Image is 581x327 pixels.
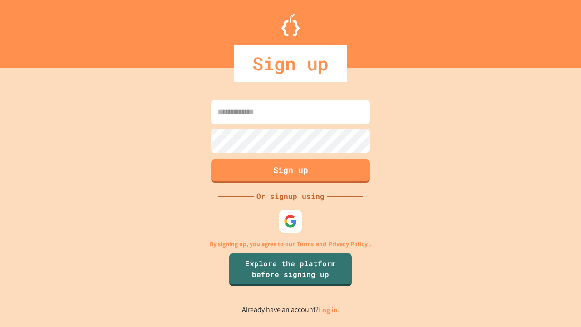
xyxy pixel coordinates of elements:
[210,239,372,249] p: By signing up, you agree to our and .
[254,191,327,202] div: Or signup using
[281,14,300,36] img: Logo.svg
[242,304,340,316] p: Already have an account?
[234,45,347,82] div: Sign up
[329,239,368,249] a: Privacy Policy
[284,214,297,228] img: google-icon.svg
[319,305,340,315] a: Log in.
[229,253,352,286] a: Explore the platform before signing up
[297,239,314,249] a: Terms
[211,159,370,183] button: Sign up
